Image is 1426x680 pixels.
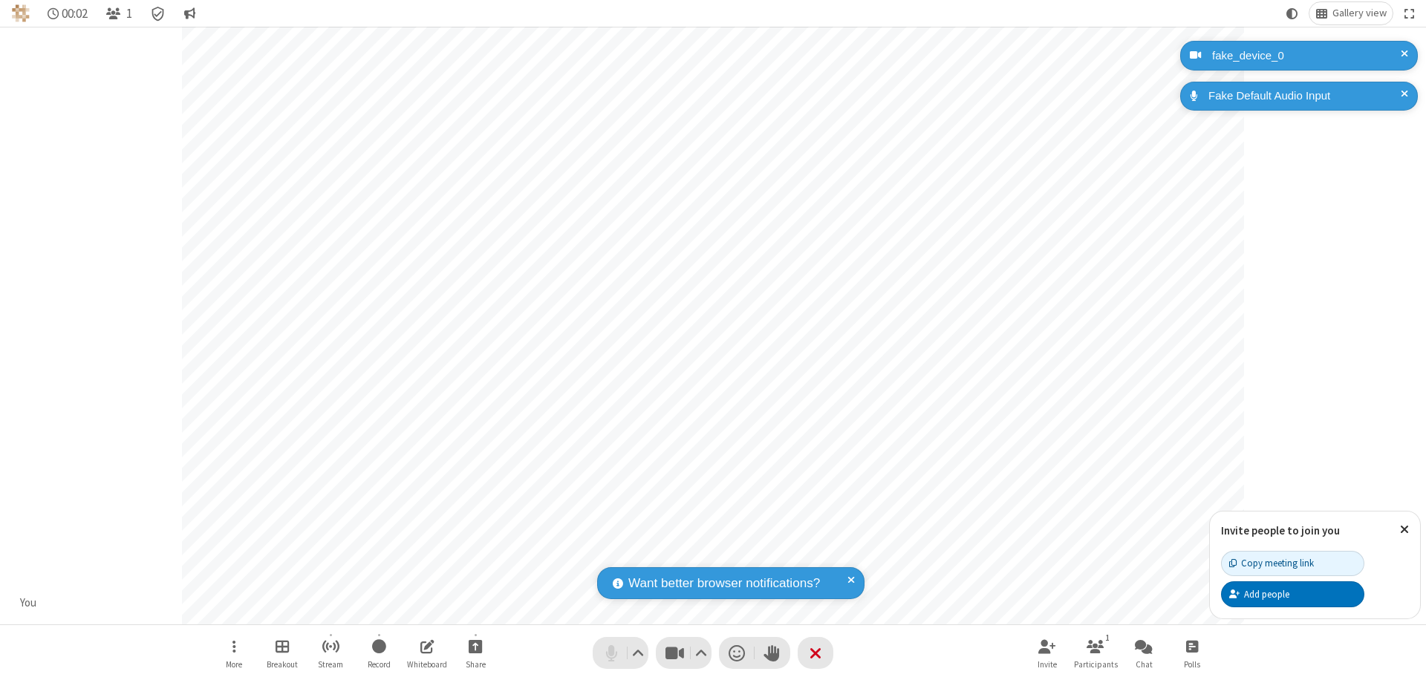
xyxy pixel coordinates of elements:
[144,2,172,24] div: Meeting details Encryption enabled
[1221,581,1364,607] button: Add people
[1038,660,1057,669] span: Invite
[628,574,820,593] span: Want better browser notifications?
[308,632,353,674] button: Start streaming
[405,632,449,674] button: Open shared whiteboard
[1280,2,1304,24] button: Using system theme
[267,660,298,669] span: Breakout
[42,2,94,24] div: Timer
[1170,632,1214,674] button: Open poll
[691,637,712,669] button: Video setting
[260,632,305,674] button: Manage Breakout Rooms
[178,2,201,24] button: Conversation
[453,632,498,674] button: Start sharing
[212,632,256,674] button: Open menu
[1207,48,1407,65] div: fake_device_0
[719,637,755,669] button: Send a reaction
[1101,631,1114,644] div: 1
[1136,660,1153,669] span: Chat
[226,660,242,669] span: More
[368,660,391,669] span: Record
[1389,511,1420,548] button: Close popover
[407,660,447,669] span: Whiteboard
[100,2,138,24] button: Open participant list
[1074,660,1118,669] span: Participants
[1121,632,1166,674] button: Open chat
[1309,2,1393,24] button: Change layout
[1073,632,1118,674] button: Open participant list
[126,7,132,21] span: 1
[1025,632,1069,674] button: Invite participants (⌘+Shift+I)
[356,632,401,674] button: Start recording
[798,637,833,669] button: End or leave meeting
[12,4,30,22] img: QA Selenium DO NOT DELETE OR CHANGE
[755,637,790,669] button: Raise hand
[656,637,712,669] button: Stop video (⌘+Shift+V)
[1399,2,1421,24] button: Fullscreen
[1221,551,1364,576] button: Copy meeting link
[466,660,486,669] span: Share
[1203,88,1407,105] div: Fake Default Audio Input
[1221,523,1340,537] label: Invite people to join you
[1332,7,1387,19] span: Gallery view
[1184,660,1200,669] span: Polls
[15,595,42,612] div: You
[628,637,648,669] button: Audio settings
[318,660,343,669] span: Stream
[593,637,648,669] button: Mute (⌘+Shift+A)
[62,7,88,21] span: 00:02
[1229,556,1314,570] div: Copy meeting link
